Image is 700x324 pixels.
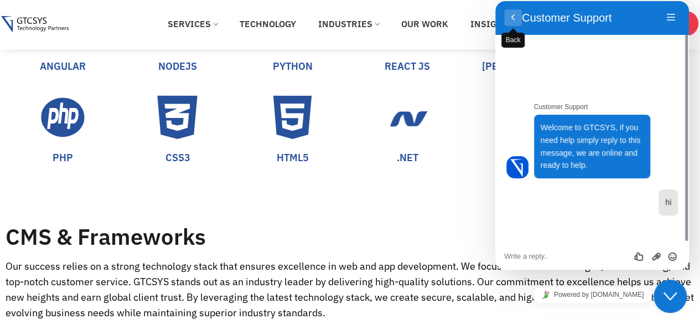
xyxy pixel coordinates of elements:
[158,60,197,73] a: NODEJS
[495,1,689,270] iframe: chat widget
[6,259,694,321] div: Our success relies on a strong technology stack that ensures excellence in web and app developmen...
[654,280,689,313] iframe: chat widget
[231,12,304,36] a: Technology
[495,282,689,307] iframe: chat widget
[6,225,694,248] h2: CMS & Frameworks
[482,60,562,73] a: [PERSON_NAME]
[393,12,457,36] a: Our Work
[53,151,73,164] a: PHP
[1,16,68,33] img: Gtcsys logo
[397,151,418,164] a: .NET
[462,12,522,36] a: Insights
[385,60,430,73] a: REACT JS
[273,60,313,73] a: PYTHON
[159,12,226,36] a: Services
[277,151,309,164] a: HTML5
[310,12,387,36] a: Industries
[165,151,190,164] a: CSS3
[40,60,86,73] a: ANGULAR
